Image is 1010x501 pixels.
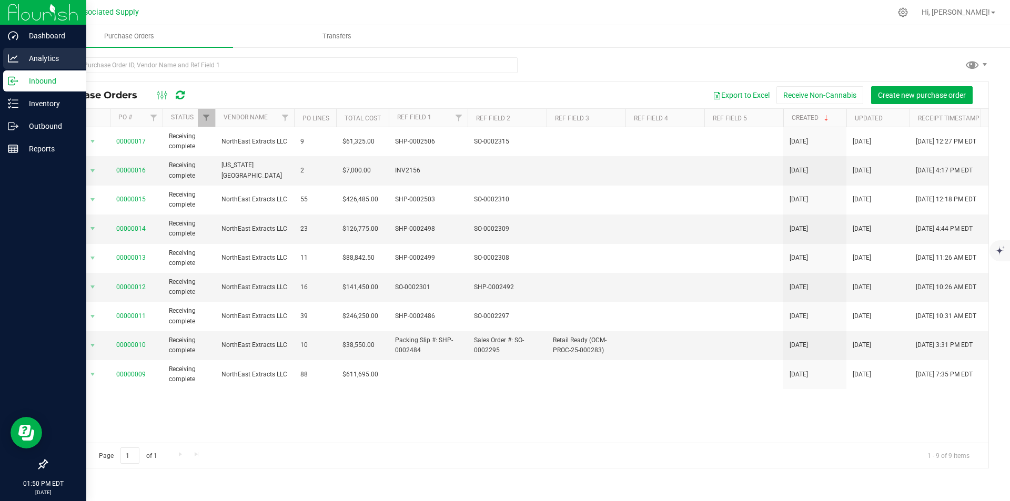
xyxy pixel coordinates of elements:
span: [DATE] [790,282,808,292]
span: SO-0002301 [395,282,461,292]
span: $38,550.00 [342,340,375,350]
span: Receiving complete [169,335,209,355]
span: [DATE] 11:26 AM EDT [916,253,976,263]
span: select [86,367,99,382]
span: [DATE] [790,370,808,380]
span: [DATE] [853,282,871,292]
span: NorthEast Extracts LLC [221,253,288,263]
span: [DATE] 3:31 PM EDT [916,340,973,350]
inline-svg: Inventory [8,98,18,109]
span: NorthEast Extracts LLC [221,340,288,350]
span: SHP-0002506 [395,137,461,147]
span: NorthEast Extracts LLC [221,224,288,234]
span: [DATE] [790,166,808,176]
span: NorthEast Extracts LLC [221,137,288,147]
button: Export to Excel [706,86,776,104]
span: [DATE] [853,166,871,176]
a: 00000012 [116,283,146,291]
a: Ref Field 4 [634,115,668,122]
button: Receive Non-Cannabis [776,86,863,104]
iframe: Resource center [11,417,42,448]
span: Retail Ready (OCM-PROC-25-000283) [553,335,619,355]
span: [DATE] [853,195,871,205]
input: Search Purchase Order ID, Vendor Name and Ref Field 1 [46,57,518,73]
span: [DATE] [853,370,871,380]
a: Ref Field 3 [555,115,589,122]
span: $426,485.00 [342,195,378,205]
button: Create new purchase order [871,86,973,104]
span: INV2156 [395,166,461,176]
a: Updated [855,115,883,122]
span: [DATE] [790,137,808,147]
span: SO-0002309 [474,224,540,234]
span: [DATE] [853,340,871,350]
span: $141,450.00 [342,282,378,292]
span: Receiving complete [169,248,209,268]
span: [DATE] [790,311,808,321]
inline-svg: Analytics [8,53,18,64]
span: select [86,251,99,265]
p: Inbound [18,75,82,87]
span: [DATE] [853,224,871,234]
span: SHP-0002498 [395,224,461,234]
span: $88,842.50 [342,253,375,263]
a: 00000015 [116,196,146,203]
a: Ref Field 2 [476,115,510,122]
inline-svg: Inbound [8,76,18,86]
span: select [86,163,99,178]
a: Status [171,114,194,121]
span: select [86,221,99,236]
span: Receiving complete [169,160,209,180]
div: Manage settings [896,7,910,17]
span: Receiving complete [169,131,209,151]
a: PO # [118,114,132,121]
span: Sales Order #: SO-0002295 [474,335,540,355]
span: [DATE] [790,195,808,205]
span: 10 [300,340,330,350]
a: 00000011 [116,312,146,320]
input: 1 [120,447,139,464]
span: Page of 1 [90,447,166,464]
a: PO Lines [302,115,329,122]
span: Transfers [308,32,366,41]
a: Total Cost [345,115,381,122]
span: SHP-0002492 [474,282,540,292]
span: 2 [300,166,330,176]
span: [DATE] [790,253,808,263]
p: [DATE] [5,488,82,496]
span: NorthEast Extracts LLC [221,311,288,321]
span: $126,775.00 [342,224,378,234]
span: [DATE] 4:17 PM EDT [916,166,973,176]
span: $61,325.00 [342,137,375,147]
span: Associated Supply [76,8,139,17]
span: SO-0002308 [474,253,540,263]
span: Purchase Orders [55,89,148,101]
a: Filter [450,109,468,127]
span: NorthEast Extracts LLC [221,370,288,380]
span: Receiving complete [169,277,209,297]
span: Receiving complete [169,190,209,210]
span: [DATE] [853,311,871,321]
span: select [86,192,99,207]
a: 00000013 [116,254,146,261]
span: 23 [300,224,330,234]
span: 1 - 9 of 9 items [919,447,978,463]
a: Receipt Timestamp [918,115,979,122]
p: Outbound [18,120,82,132]
a: 00000016 [116,167,146,174]
span: [DATE] 10:26 AM EDT [916,282,976,292]
span: [DATE] 12:18 PM EDT [916,195,976,205]
span: 16 [300,282,330,292]
span: Receiving complete [169,364,209,384]
a: Ref Field 1 [397,114,431,121]
span: select [86,338,99,353]
span: NorthEast Extracts LLC [221,195,288,205]
span: SO-0002315 [474,137,540,147]
span: 11 [300,253,330,263]
span: Packing Slip #: SHP-0002484 [395,335,461,355]
span: [DATE] 7:35 PM EDT [916,370,973,380]
span: SHP-0002499 [395,253,461,263]
span: [DATE] [790,224,808,234]
span: Hi, [PERSON_NAME]! [922,8,990,16]
span: 9 [300,137,330,147]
